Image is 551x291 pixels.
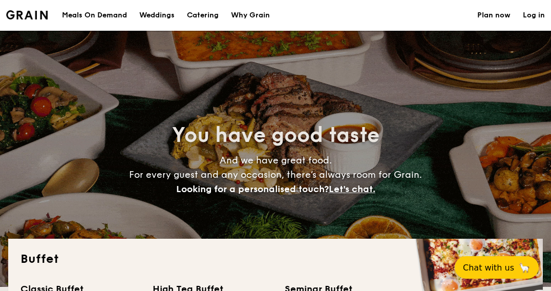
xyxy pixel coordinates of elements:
span: 🦙 [518,262,531,274]
span: Chat with us [463,263,514,273]
button: Chat with us🦙 [455,256,539,279]
h2: Buffet [20,251,531,267]
a: Logotype [6,10,48,19]
span: Let's chat. [329,183,375,195]
img: Grain [6,10,48,19]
